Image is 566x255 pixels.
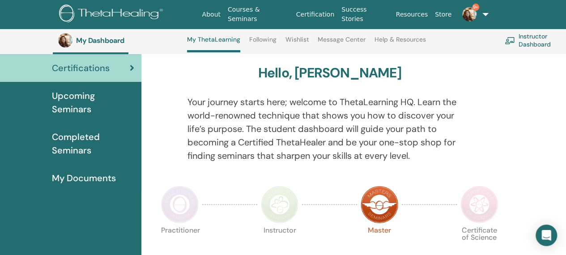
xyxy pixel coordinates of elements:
span: Completed Seminars [52,130,134,157]
a: Help & Resources [374,36,426,50]
a: Store [431,6,455,23]
a: My ThetaLearning [187,36,240,52]
img: default.jpg [462,7,477,21]
p: Your journey starts here; welcome to ThetaLearning HQ. Learn the world-renowned technique that sh... [187,95,472,162]
div: Open Intercom Messenger [536,225,557,246]
img: logo.png [59,4,166,25]
span: My Documents [52,171,116,185]
span: Certifications [52,61,110,75]
a: Wishlist [285,36,309,50]
a: Courses & Seminars [224,1,293,27]
span: 9+ [472,4,479,11]
a: Success Stories [338,1,392,27]
img: Practitioner [161,186,199,223]
a: Certification [293,6,338,23]
img: Master [361,186,398,223]
h3: Hello, [PERSON_NAME] [258,65,401,81]
img: default.jpg [58,33,72,47]
img: chalkboard-teacher.svg [505,37,515,44]
a: About [199,6,224,23]
a: Resources [392,6,432,23]
img: Certificate of Science [460,186,498,223]
span: Upcoming Seminars [52,89,134,116]
a: Message Center [318,36,366,50]
img: Instructor [261,186,298,223]
a: Following [249,36,277,50]
h3: My Dashboard [76,36,166,45]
